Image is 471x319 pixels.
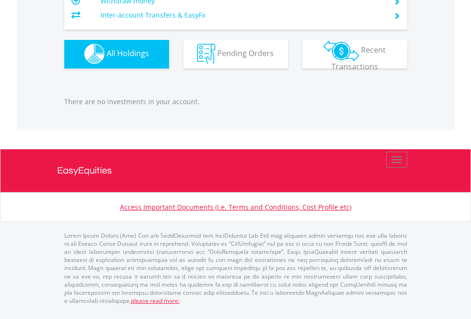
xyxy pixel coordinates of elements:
[331,45,386,72] span: Recent Transactions
[64,97,407,106] p: There are no investments in your account.
[64,40,169,68] button: All Holdings
[100,8,382,22] td: Inter-account Transfers & EasyFx
[131,297,180,305] a: please read more:
[120,203,351,212] a: Access Important Documents (i.e. Terms and Conditions, Cost Profile etc)
[323,40,359,61] img: transactions-zar-wht.png
[84,44,105,64] img: holdings-wht.png
[302,40,407,68] button: Recent Transactions
[57,149,414,192] a: EasyEquities
[217,48,274,58] span: Pending Orders
[107,48,149,58] span: All Holdings
[197,44,215,64] img: pending_instructions-wht.png
[183,40,288,68] button: Pending Orders
[64,232,407,305] p: Lorem Ipsum Dolors (Ame) Con a/e SeddOeiusmod tem InciDiduntut Lab Etd mag aliquaen admin veniamq...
